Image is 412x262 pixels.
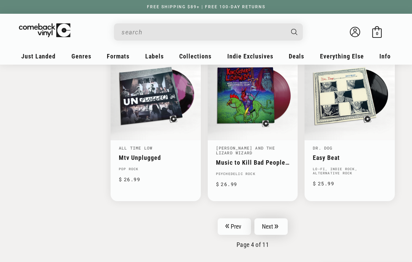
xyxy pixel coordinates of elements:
[320,53,364,60] span: Everything Else
[227,53,273,60] span: Indie Exclusives
[313,145,332,151] a: Dr. Dog
[107,53,129,60] span: Formats
[216,145,275,155] a: [PERSON_NAME] And The Lizard Wizard
[313,154,387,161] a: Easy Beat
[179,53,211,60] span: Collections
[254,218,288,235] a: Next
[218,218,251,235] a: Prev
[216,159,290,166] a: Music to Kill Bad People to Demos & Rarities Volume 1
[379,53,391,60] span: Info
[376,31,378,36] span: 0
[71,53,91,60] span: Genres
[21,53,56,60] span: Just Landed
[119,154,193,161] a: Mtv Unplugged
[111,241,395,248] p: Page 4 of 11
[122,25,284,39] input: When autocomplete results are available use up and down arrows to review and enter to select
[140,4,272,9] a: FREE SHIPPING $89+ | FREE 100-DAY RETURNS
[114,23,303,41] div: Search
[285,23,304,41] button: Search
[119,145,152,151] a: All Time Low
[145,53,164,60] span: Labels
[111,218,395,248] nav: Pagination
[289,53,304,60] span: Deals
